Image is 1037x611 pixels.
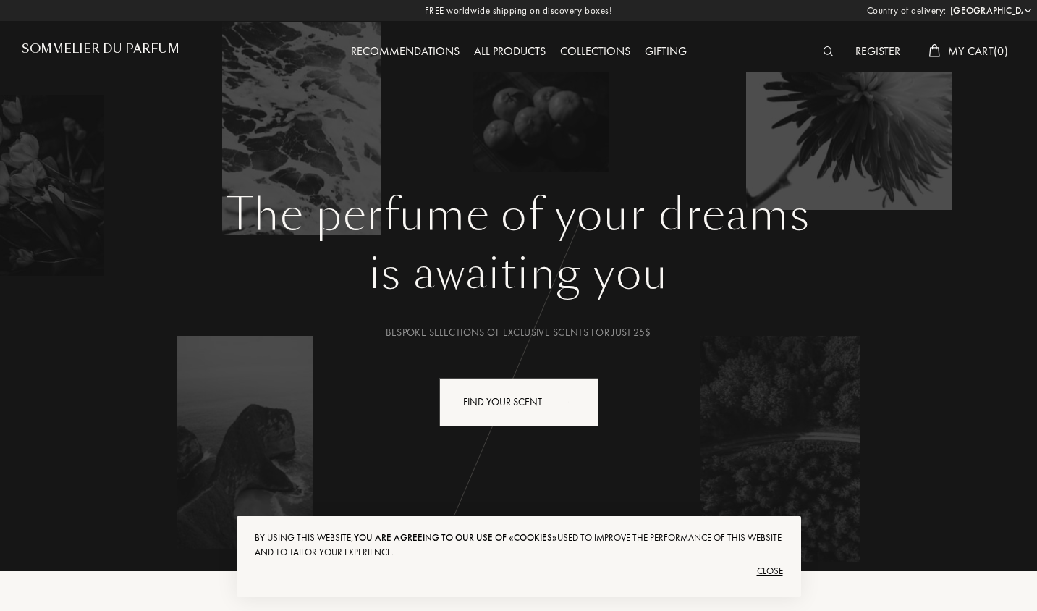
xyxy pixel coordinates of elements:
a: All products [467,43,553,59]
h1: The perfume of your dreams [33,189,1004,241]
a: Collections [553,43,638,59]
a: Register [848,43,907,59]
div: Gifting [638,43,694,62]
div: Bespoke selections of exclusive scents for just 25$ [33,325,1004,340]
div: Close [255,560,783,583]
div: Recommendations [344,43,467,62]
div: Collections [553,43,638,62]
span: My Cart ( 0 ) [948,43,1008,59]
span: you are agreeing to our use of «cookies» [354,531,557,544]
h1: Sommelier du Parfum [22,42,179,56]
div: All products [467,43,553,62]
a: Recommendations [344,43,467,59]
a: Sommelier du Parfum [22,42,179,62]
img: cart_white.svg [929,44,941,57]
div: is awaiting you [33,241,1004,306]
span: Country of delivery: [867,4,947,18]
div: animation [563,387,592,416]
div: By using this website, used to improve the performance of this website and to tailor your experie... [255,531,783,560]
a: Gifting [638,43,694,59]
div: Register [848,43,907,62]
div: Find your scent [439,378,598,426]
a: Find your scentanimation [428,378,609,426]
img: search_icn_white.svg [823,46,834,56]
